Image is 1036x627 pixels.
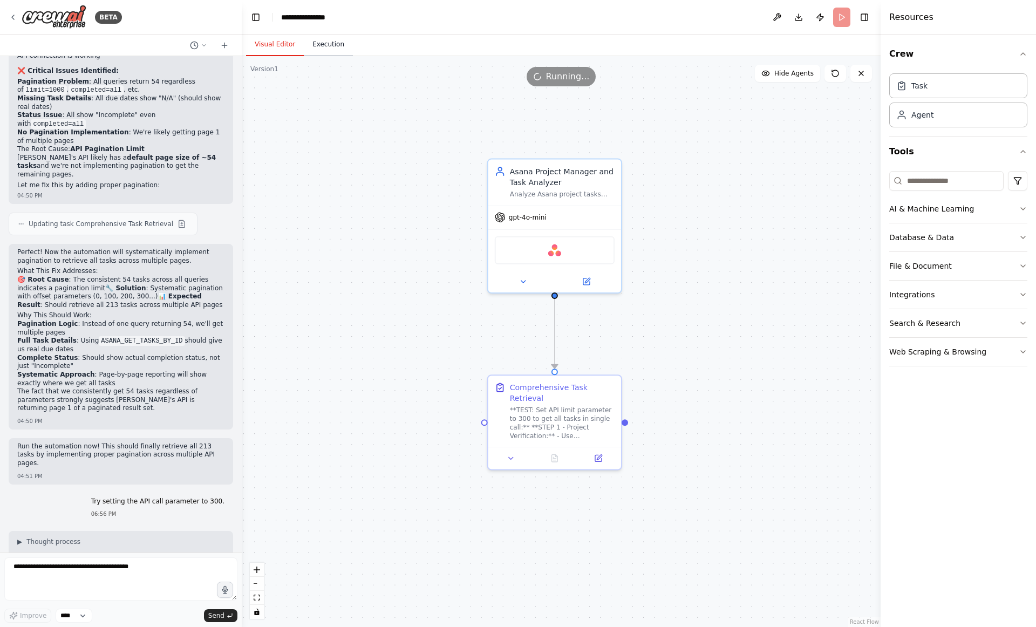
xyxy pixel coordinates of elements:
[487,159,622,294] div: Asana Project Manager and Task AnalyzerAnalyze Asana project tasks AND subtasks to identify overd...
[304,33,353,56] button: Execution
[17,94,224,111] li: : All due dates show "N/A" (should show real dates)
[17,111,63,119] strong: Status Issue
[24,85,67,95] code: limit=1000
[17,276,69,283] strong: 🎯 Root Cause
[95,11,122,24] div: BETA
[17,267,224,276] h2: What This Fix Addresses:
[889,195,1027,223] button: AI & Machine Learning
[4,609,51,623] button: Improve
[911,110,933,120] div: Agent
[509,213,547,222] span: gpt-4o-mini
[17,354,224,371] li: : Should show actual completion status, not just "Incomplete"
[31,119,86,129] code: completed=all
[889,252,1027,280] button: File & Document
[17,371,95,378] strong: Systematic Approach
[17,337,224,354] li: : Using should give us real due dates
[246,33,304,56] button: Visual Editor
[26,537,80,546] span: Thought process
[91,510,224,518] div: 06:56 PM
[889,39,1027,69] button: Crew
[250,65,278,73] div: Version 1
[17,417,224,425] div: 04:50 PM
[17,248,224,265] p: Perfect! Now the automation will systematically implement pagination to retrieve all tasks across...
[17,145,224,154] h2: The Root Cause:
[889,309,1027,337] button: Search & Research
[17,354,78,362] strong: Complete Status
[889,203,974,214] div: AI & Machine Learning
[556,275,617,288] button: Open in side panel
[889,137,1027,167] button: Tools
[17,537,80,546] button: ▶Thought process
[91,497,224,506] p: Try setting the API call parameter to 300.
[889,338,1027,366] button: Web Scraping & Browsing
[850,619,879,625] a: React Flow attribution
[487,374,622,470] div: Comprehensive Task Retrieval**TEST: Set API limit parameter to 300 to get all tasks in single cal...
[510,406,615,440] div: **TEST: Set API limit parameter to 300 to get all tasks in single call:** **STEP 1 - Project Veri...
[17,292,202,309] strong: 📊 Expected Result
[911,80,928,91] div: Task
[17,128,224,145] li: : We're likely getting page 1 of multiple pages
[208,611,224,620] span: Send
[755,65,820,82] button: Hide Agents
[17,371,224,387] li: : Page-by-page reporting will show exactly where we get all tasks
[186,39,212,52] button: Switch to previous chat
[17,320,78,328] strong: Pagination Logic
[250,577,264,591] button: zoom out
[216,39,233,52] button: Start a new chat
[217,582,233,598] button: Click to speak your automation idea
[248,10,263,25] button: Hide left sidebar
[204,609,237,622] button: Send
[889,318,960,329] div: Search & Research
[889,167,1027,375] div: Tools
[546,70,590,83] span: Running...
[17,128,129,136] strong: No Pagination Implementation
[17,442,224,468] p: Run the automation now! This should finally retrieve all 213 tasks by implementing proper paginat...
[17,154,224,179] p: [PERSON_NAME]'s API likely has a and we're not implementing pagination to get the remaining pages.
[250,563,264,619] div: React Flow controls
[17,111,224,128] li: : All show "Incomplete" even with
[250,605,264,619] button: toggle interactivity
[250,591,264,605] button: fit view
[70,145,145,153] strong: API Pagination Limit
[17,181,224,190] h2: Let me fix this by adding proper pagination:
[17,52,224,60] li: API connection is working
[99,336,185,346] code: ASANA_GET_TASKS_BY_ID
[857,10,872,25] button: Hide right sidebar
[17,337,77,344] strong: Full Task Details
[580,452,617,465] button: Open in side panel
[17,311,224,320] h2: Why This Should Work:
[29,220,173,228] span: Updating task Comprehensive Task Retrieval
[889,69,1027,136] div: Crew
[17,192,224,200] div: 04:50 PM
[889,346,986,357] div: Web Scraping & Browsing
[105,284,146,292] strong: 🔧 Solution
[889,232,954,243] div: Database & Data
[17,94,91,102] strong: Missing Task Details
[889,11,933,24] h4: Resources
[17,78,89,85] strong: Pagination Problem
[548,244,561,257] img: Asana
[69,85,124,95] code: completed=all
[889,223,1027,251] button: Database & Data
[510,166,615,188] div: Asana Project Manager and Task Analyzer
[889,281,1027,309] button: Integrations
[531,452,577,465] button: No output available
[17,387,224,413] p: The fact that we consistently get 54 tasks regardless of parameters strongly suggests [PERSON_NAM...
[889,261,952,271] div: File & Document
[17,537,22,546] span: ▶
[17,67,119,74] strong: ❌ Critical Issues Identified:
[774,69,814,78] span: Hide Agents
[17,276,224,309] p: : The consistent 54 tasks across all queries indicates a pagination limit : Systematic pagination...
[22,5,86,29] img: Logo
[281,12,337,23] nav: breadcrumb
[17,320,224,337] li: : Instead of one query returning 54, we'll get multiple pages
[250,563,264,577] button: zoom in
[510,190,615,199] div: Analyze Asana project tasks AND subtasks to identify overdue and incomplete items, extracting com...
[889,289,935,300] div: Integrations
[17,472,224,480] div: 04:51 PM
[549,299,560,369] g: Edge from 0e834e74-ba42-4c52-8dd7-9015bf12ecd6 to 1e375e68-d34a-4830-9996-362f9e73c2b6
[20,611,46,620] span: Improve
[510,382,615,404] div: Comprehensive Task Retrieval
[17,154,216,170] strong: default page size of ~54 tasks
[17,78,224,95] li: : All queries return 54 regardless of , , etc.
